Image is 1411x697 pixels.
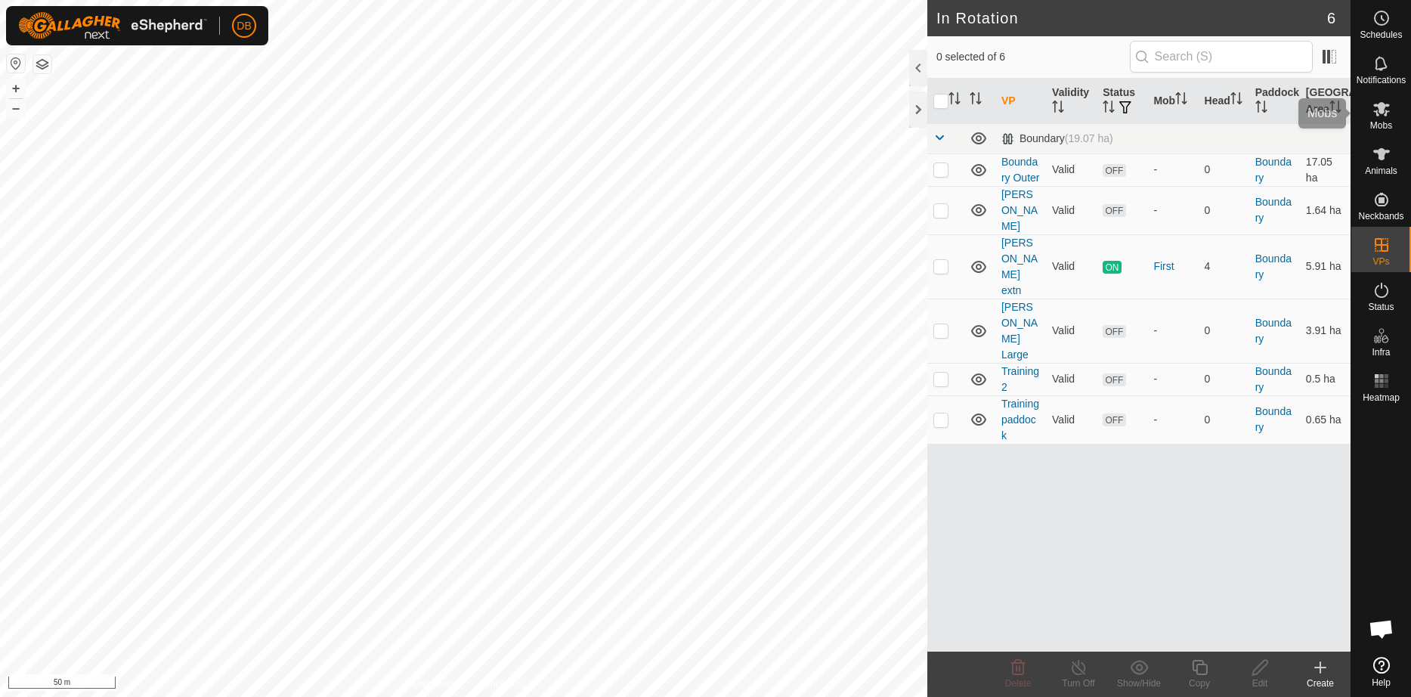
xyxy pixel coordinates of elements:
[1199,363,1249,395] td: 0
[1001,188,1038,232] a: [PERSON_NAME]
[1103,103,1115,115] p-sorticon: Activate to sort
[1153,323,1192,339] div: -
[1052,103,1064,115] p-sorticon: Activate to sort
[1300,79,1351,124] th: [GEOGRAPHIC_DATA] Area
[1300,234,1351,299] td: 5.91 ha
[1001,365,1039,393] a: Training 2
[1255,252,1292,280] a: Boundary
[1005,678,1032,689] span: Delete
[1046,186,1097,234] td: Valid
[1048,677,1109,690] div: Turn Off
[1153,371,1192,387] div: -
[1153,412,1192,428] div: -
[970,94,982,107] p-sorticon: Activate to sort
[1365,166,1397,175] span: Animals
[1130,41,1313,73] input: Search (S)
[1046,363,1097,395] td: Valid
[1097,79,1147,124] th: Status
[1368,302,1394,311] span: Status
[1199,299,1249,363] td: 0
[1169,677,1230,690] div: Copy
[1199,153,1249,186] td: 0
[1372,678,1391,687] span: Help
[1300,153,1351,186] td: 17.05 ha
[1046,395,1097,444] td: Valid
[1199,395,1249,444] td: 0
[1199,186,1249,234] td: 0
[1153,203,1192,218] div: -
[936,49,1130,65] span: 0 selected of 6
[1255,156,1292,184] a: Boundary
[7,99,25,117] button: –
[18,12,207,39] img: Gallagher Logo
[1001,301,1038,361] a: [PERSON_NAME] Large
[1199,234,1249,299] td: 4
[404,677,460,691] a: Privacy Policy
[1300,363,1351,395] td: 0.5 ha
[33,55,51,73] button: Map Layers
[1372,257,1389,266] span: VPs
[1358,212,1403,221] span: Neckbands
[1300,299,1351,363] td: 3.91 ha
[478,677,523,691] a: Contact Us
[1357,76,1406,85] span: Notifications
[1103,204,1125,217] span: OFF
[1327,7,1335,29] span: 6
[1147,79,1198,124] th: Mob
[1370,121,1392,130] span: Mobs
[1046,299,1097,363] td: Valid
[1175,94,1187,107] p-sorticon: Activate to sort
[1329,103,1341,115] p-sorticon: Activate to sort
[1351,651,1411,693] a: Help
[1046,79,1097,124] th: Validity
[1103,373,1125,386] span: OFF
[1360,30,1402,39] span: Schedules
[995,79,1046,124] th: VP
[1001,237,1038,296] a: [PERSON_NAME] extn
[936,9,1327,27] h2: In Rotation
[1372,348,1390,357] span: Infra
[1153,162,1192,178] div: -
[948,94,961,107] p-sorticon: Activate to sort
[1249,79,1300,124] th: Paddock
[1103,414,1125,426] span: OFF
[237,18,251,34] span: DB
[1001,132,1113,145] div: Boundary
[1230,94,1242,107] p-sorticon: Activate to sort
[1359,606,1404,652] div: Open chat
[1255,103,1267,115] p-sorticon: Activate to sort
[1255,317,1292,345] a: Boundary
[1046,153,1097,186] td: Valid
[1300,186,1351,234] td: 1.64 ha
[1103,261,1121,274] span: ON
[1255,365,1292,393] a: Boundary
[1290,677,1351,690] div: Create
[1103,164,1125,177] span: OFF
[1255,196,1292,224] a: Boundary
[1103,325,1125,338] span: OFF
[1363,393,1400,402] span: Heatmap
[1255,405,1292,433] a: Boundary
[7,54,25,73] button: Reset Map
[1001,156,1040,184] a: Boundary Outer
[1300,395,1351,444] td: 0.65 ha
[1109,677,1169,690] div: Show/Hide
[1046,234,1097,299] td: Valid
[1230,677,1290,690] div: Edit
[1199,79,1249,124] th: Head
[1001,398,1039,441] a: Training paddock
[7,79,25,98] button: +
[1153,259,1192,274] div: First
[1065,132,1113,144] span: (19.07 ha)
